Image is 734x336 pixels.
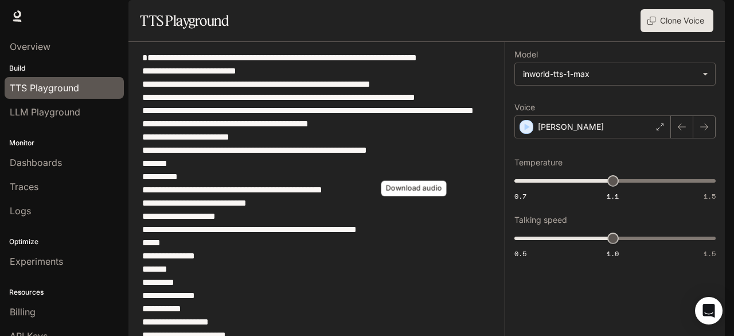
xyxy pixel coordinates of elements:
p: Model [514,51,538,59]
p: Talking speed [514,216,567,224]
p: [PERSON_NAME] [538,121,604,133]
span: 1.0 [607,249,619,258]
span: 0.5 [514,249,526,258]
div: Open Intercom Messenger [695,297,723,325]
button: Clone Voice [641,9,713,32]
h1: TTS Playground [140,9,229,32]
span: 1.5 [704,191,716,201]
span: 1.1 [607,191,619,201]
div: inworld-tts-1-max [515,63,715,85]
div: Download audio [381,181,447,196]
div: inworld-tts-1-max [523,68,697,80]
p: Temperature [514,159,563,167]
p: Voice [514,103,535,111]
span: 1.5 [704,249,716,258]
span: 0.7 [514,191,526,201]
